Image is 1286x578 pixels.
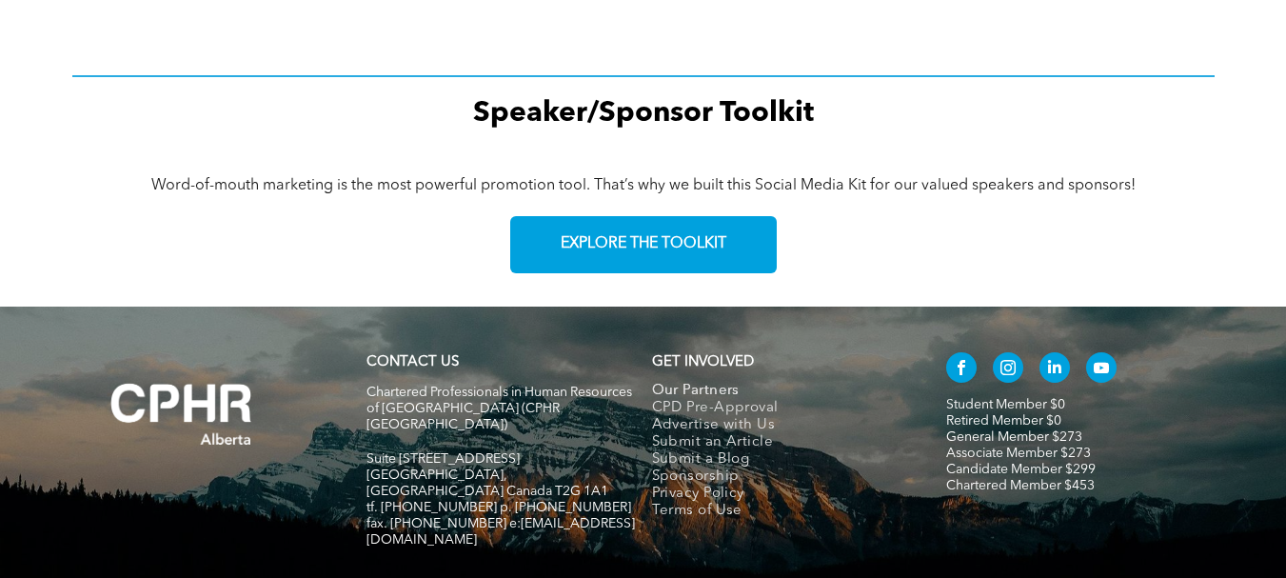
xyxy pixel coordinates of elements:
a: CONTACT US [366,355,459,369]
span: Suite [STREET_ADDRESS] [366,452,520,466]
a: Submit an Article [652,434,906,451]
a: linkedin [1039,352,1070,388]
a: Candidate Member $299 [946,463,1096,476]
a: Sponsorship [652,468,906,486]
a: Advertise with Us [652,417,906,434]
a: Our Partners [652,383,906,400]
a: Terms of Use [652,503,906,520]
a: facebook [946,352,977,388]
a: General Member $273 [946,430,1082,444]
span: Speaker/Sponsor Toolkit [473,99,814,128]
span: Our Partners [652,383,740,400]
a: Chartered Member $453 [946,479,1095,492]
span: Word-of-mouth marketing is the most powerful promotion tool. That’s why we built this Social Medi... [151,178,1136,193]
span: tf. [PHONE_NUMBER] p. [PHONE_NUMBER] [366,501,631,514]
span: GET INVOLVED [652,355,754,369]
a: Privacy Policy [652,486,906,503]
img: A white background with a few lines on it [72,345,291,484]
a: Associate Member $273 [946,447,1091,460]
span: EXPLORE THE TOOLKIT [561,235,726,253]
a: EXPLORE THE TOOLKIT [510,216,777,273]
a: Student Member $0 [946,398,1065,411]
a: Submit a Blog [652,451,906,468]
span: fax. [PHONE_NUMBER] e:[EMAIL_ADDRESS][DOMAIN_NAME] [366,517,635,547]
a: instagram [993,352,1023,388]
span: Chartered Professionals in Human Resources of [GEOGRAPHIC_DATA] (CPHR [GEOGRAPHIC_DATA]) [366,386,632,431]
a: youtube [1086,352,1117,388]
a: CPD Pre-Approval [652,400,906,417]
span: [GEOGRAPHIC_DATA], [GEOGRAPHIC_DATA] Canada T2G 1A1 [366,468,608,498]
a: Retired Member $0 [946,414,1061,428]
